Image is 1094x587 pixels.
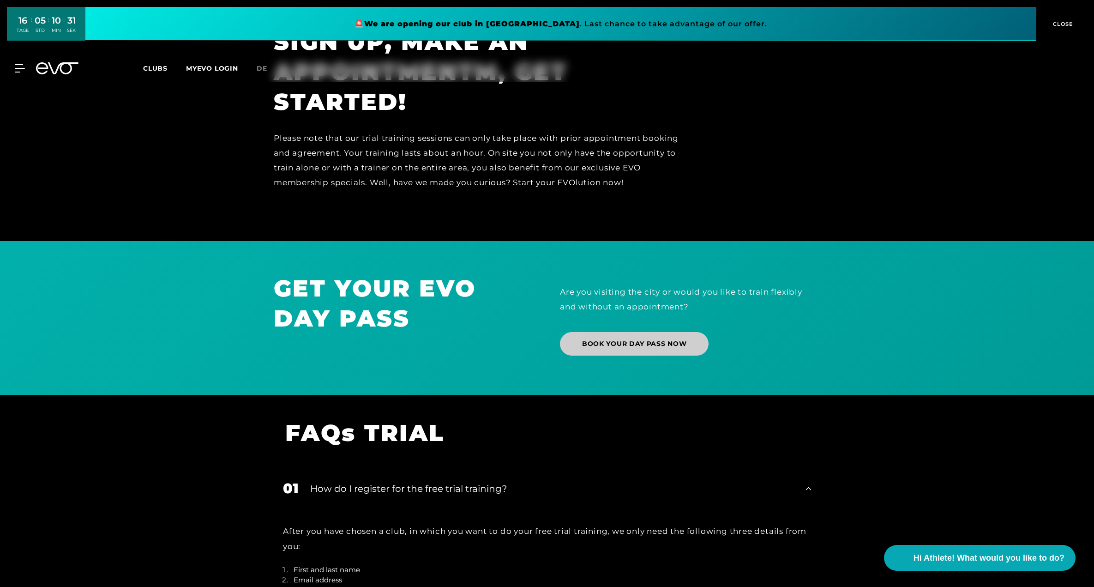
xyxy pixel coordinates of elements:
div: : [63,15,65,39]
div: : [48,15,49,39]
li: Email address [290,575,811,586]
a: MYEVO LOGIN [186,64,238,73]
div: 01 [283,478,299,499]
a: BOOK YOUR DAY PASS NOW [560,332,709,356]
div: 10 [52,14,61,27]
span: BOOK YOUR DAY PASS NOW [582,339,686,349]
span: Clubs [143,64,168,73]
span: de [257,64,267,73]
div: TAGE [17,27,29,34]
h1: GET YOUR EVO DAY PASS [274,273,534,333]
span: Hi Athlete! What would you like to do? [914,552,1064,564]
div: Are you visiting the city or would you like to train flexibly and without an appointment? [560,284,820,315]
div: After you have chosen a club, in which you want to do your free trial training, we only need the ... [283,524,811,554]
div: 16 [17,14,29,27]
div: STD [35,27,46,34]
button: CLOSE [1036,7,1087,41]
h1: FAQs TRIAL [285,418,797,448]
a: de [257,63,278,74]
div: : [31,15,32,39]
div: 31 [67,14,76,27]
li: First and last name [290,565,811,575]
div: MIN [52,27,61,34]
span: CLOSE [1051,20,1073,28]
div: 05 [35,14,46,27]
div: How do I register for the free trial training? [310,482,794,496]
div: SEK [67,27,76,34]
a: Clubs [143,64,186,73]
button: Hi Athlete! What would you like to do? [884,545,1076,571]
div: Please note that our trial training sessions can only take place with prior appointment booking a... [274,131,689,190]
